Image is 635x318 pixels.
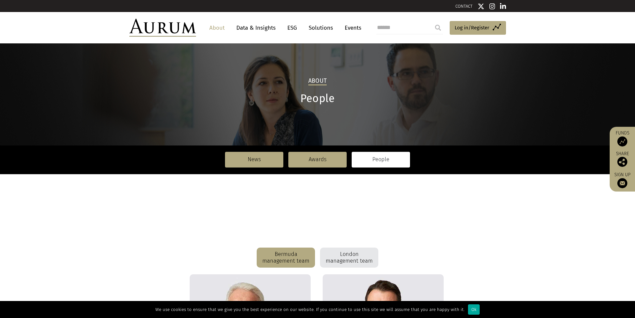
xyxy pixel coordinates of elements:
input: Submit [431,21,445,34]
a: Log in/Register [450,21,506,35]
img: Aurum [129,19,196,37]
a: Awards [288,152,347,167]
div: London management team [320,248,378,268]
img: Instagram icon [489,3,495,10]
a: Sign up [613,172,632,188]
a: Events [341,22,361,34]
a: Solutions [305,22,336,34]
a: Funds [613,130,632,146]
div: Share [613,151,632,167]
div: Bermuda management team [257,248,315,268]
a: About [206,22,228,34]
img: Sign up to our newsletter [617,178,627,188]
div: Ok [468,304,480,315]
img: Share this post [617,157,627,167]
img: Linkedin icon [500,3,506,10]
img: Access Funds [617,136,627,146]
span: Log in/Register [455,24,489,32]
a: People [352,152,410,167]
a: News [225,152,283,167]
h2: About [308,77,327,85]
img: Twitter icon [478,3,484,10]
a: ESG [284,22,300,34]
a: Data & Insights [233,22,279,34]
a: CONTACT [455,4,473,9]
h1: People [129,92,506,105]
